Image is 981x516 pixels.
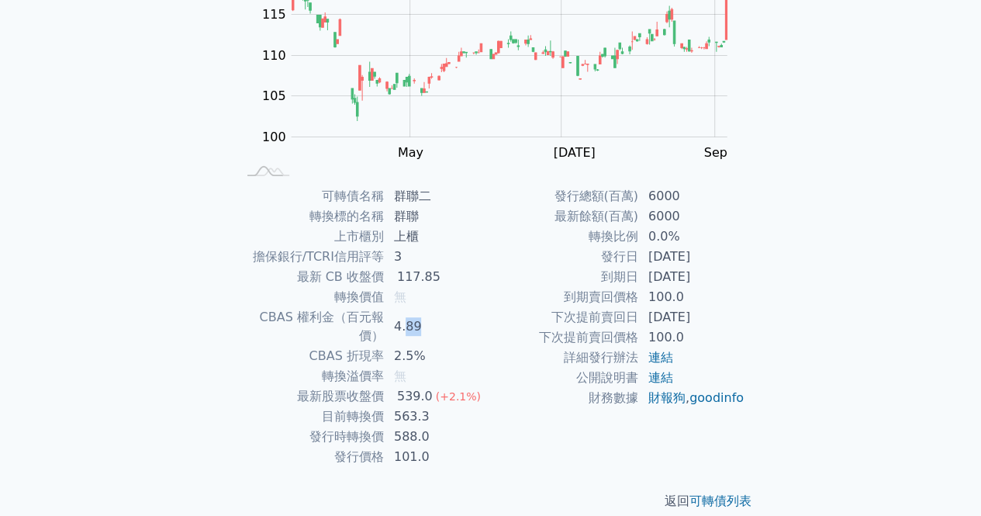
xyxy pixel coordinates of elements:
[262,88,286,103] tspan: 105
[237,427,385,447] td: 發行時轉換價
[237,267,385,287] td: 最新 CB 收盤價
[385,346,491,366] td: 2.5%
[262,130,286,144] tspan: 100
[237,186,385,206] td: 可轉債名稱
[237,366,385,386] td: 轉換溢價率
[394,268,444,286] div: 117.85
[639,227,745,247] td: 0.0%
[237,206,385,227] td: 轉換標的名稱
[491,186,639,206] td: 發行總額(百萬)
[385,307,491,346] td: 4.89
[237,227,385,247] td: 上市櫃別
[394,289,406,304] span: 無
[394,369,406,383] span: 無
[491,388,639,408] td: 財務數據
[385,206,491,227] td: 群聯
[639,206,745,227] td: 6000
[385,407,491,427] td: 563.3
[385,447,491,467] td: 101.0
[262,48,286,63] tspan: 110
[639,327,745,348] td: 100.0
[491,206,639,227] td: 最新餘額(百萬)
[639,287,745,307] td: 100.0
[648,350,673,365] a: 連結
[703,145,727,160] tspan: Sep
[491,327,639,348] td: 下次提前賣回價格
[491,287,639,307] td: 到期賣回價格
[394,387,436,406] div: 539.0
[237,407,385,427] td: 目前轉換價
[639,247,745,267] td: [DATE]
[639,388,745,408] td: ,
[639,186,745,206] td: 6000
[491,227,639,247] td: 轉換比例
[385,427,491,447] td: 588.0
[385,227,491,247] td: 上櫃
[491,307,639,327] td: 下次提前賣回日
[237,307,385,346] td: CBAS 權利金（百元報價）
[639,307,745,327] td: [DATE]
[436,390,481,403] span: (+2.1%)
[262,7,286,22] tspan: 115
[639,267,745,287] td: [DATE]
[237,247,385,267] td: 擔保銀行/TCRI信用評等
[237,346,385,366] td: CBAS 折現率
[689,390,744,405] a: goodinfo
[553,145,595,160] tspan: [DATE]
[385,247,491,267] td: 3
[237,287,385,307] td: 轉換價值
[237,447,385,467] td: 發行價格
[218,492,764,511] p: 返回
[491,348,639,368] td: 詳細發行辦法
[398,145,423,160] tspan: May
[491,247,639,267] td: 發行日
[385,186,491,206] td: 群聯二
[491,267,639,287] td: 到期日
[689,493,751,508] a: 可轉債列表
[648,390,686,405] a: 財報狗
[648,370,673,385] a: 連結
[491,368,639,388] td: 公開說明書
[237,386,385,407] td: 最新股票收盤價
